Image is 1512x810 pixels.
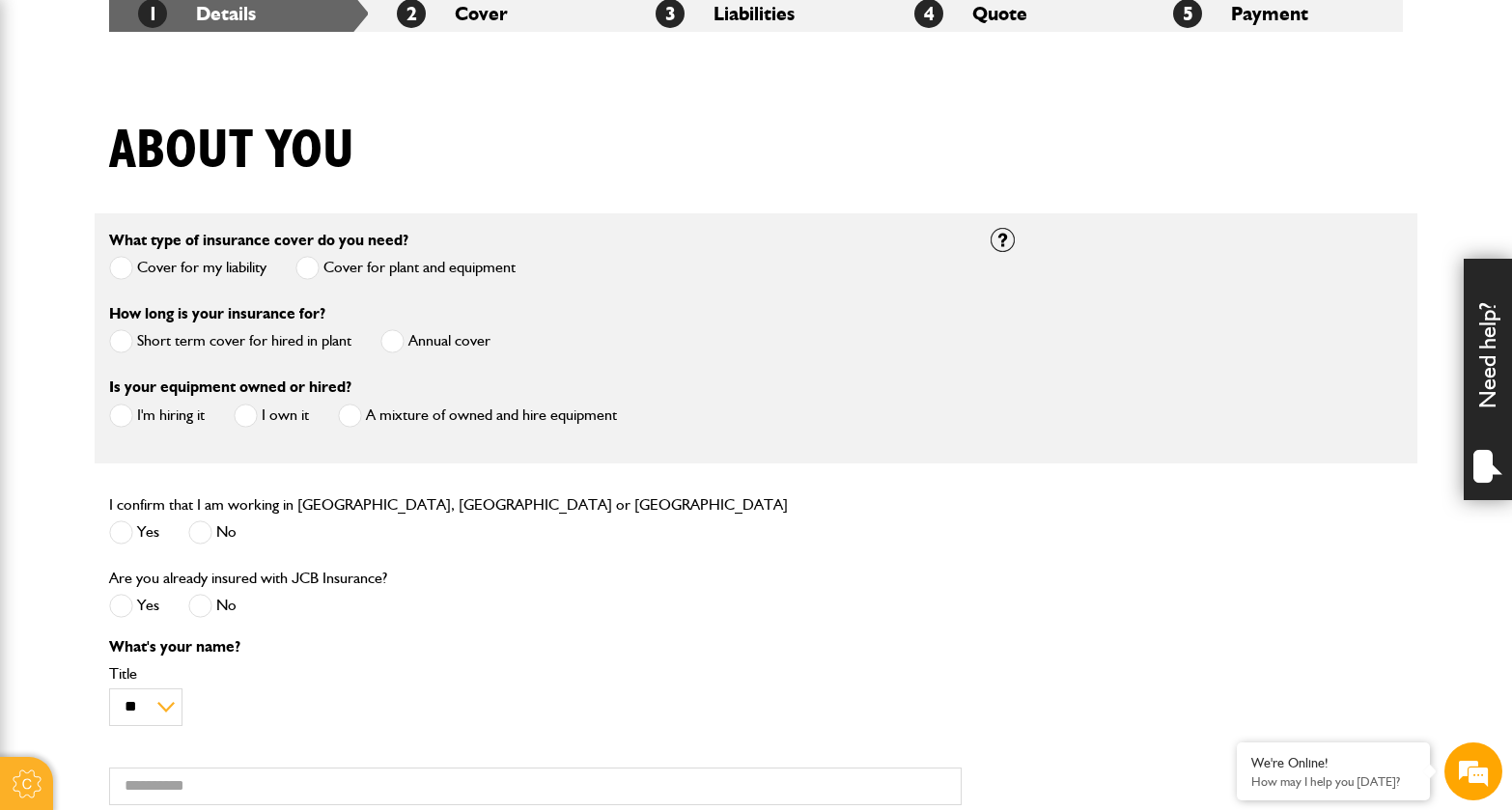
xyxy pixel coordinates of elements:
[109,594,159,618] label: Yes
[109,497,788,513] label: I confirm that I am working in [GEOGRAPHIC_DATA], [GEOGRAPHIC_DATA] or [GEOGRAPHIC_DATA]
[109,666,962,682] label: Title
[109,119,354,183] h1: About you
[188,594,237,618] label: No
[109,306,325,321] label: How long is your insurance for?
[109,520,159,545] label: Yes
[188,520,237,545] label: No
[109,571,387,586] label: Are you already insured with JCB Insurance?
[338,404,617,428] label: A mixture of owned and hire equipment
[109,329,351,353] label: Short term cover for hired in plant
[109,379,351,395] label: Is your equipment owned or hired?
[295,256,516,280] label: Cover for plant and equipment
[109,404,205,428] label: I'm hiring it
[1251,774,1415,789] p: How may I help you today?
[109,233,408,248] label: What type of insurance cover do you need?
[380,329,490,353] label: Annual cover
[1464,259,1512,500] div: Need help?
[109,639,962,655] p: What's your name?
[234,404,309,428] label: I own it
[109,256,266,280] label: Cover for my liability
[1251,755,1415,771] div: We're Online!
